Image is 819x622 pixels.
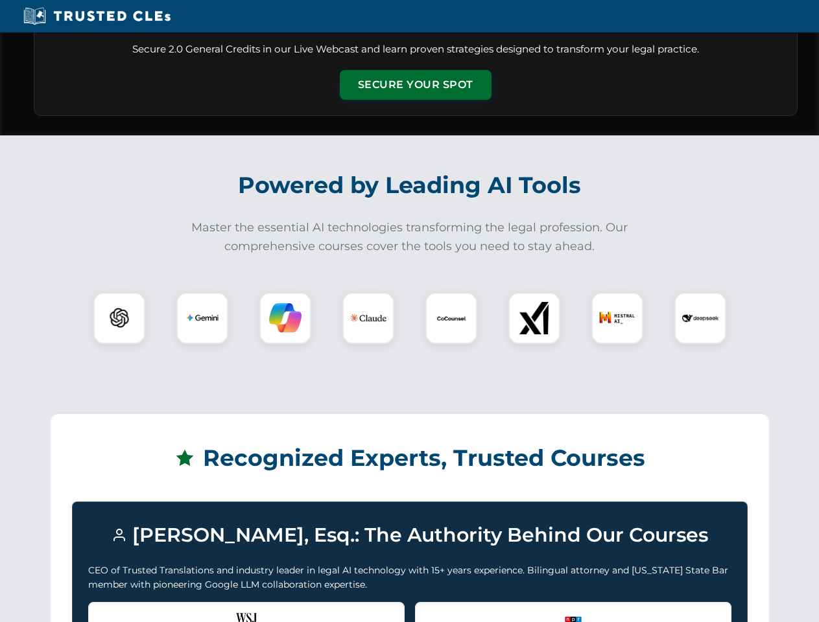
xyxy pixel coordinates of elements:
img: xAI Logo [518,302,551,334]
h3: [PERSON_NAME], Esq.: The Authority Behind Our Courses [88,518,731,553]
div: Claude [342,292,394,344]
div: Gemini [176,292,228,344]
div: DeepSeek [674,292,726,344]
h2: Recognized Experts, Trusted Courses [72,435,748,481]
h2: Powered by Leading AI Tools [51,163,769,208]
img: Copilot Logo [269,302,302,334]
div: Mistral AI [591,292,643,344]
p: Master the essential AI technologies transforming the legal profession. Our comprehensive courses... [183,218,637,256]
p: CEO of Trusted Translations and industry leader in legal AI technology with 15+ years experience.... [88,563,731,592]
div: Copilot [259,292,311,344]
img: Mistral AI Logo [599,300,635,336]
div: xAI [508,292,560,344]
img: Gemini Logo [186,302,219,334]
button: Secure Your Spot [340,70,492,100]
img: Claude Logo [350,300,386,336]
div: ChatGPT [93,292,145,344]
img: CoCounsel Logo [435,302,468,334]
img: Trusted CLEs [19,6,174,26]
p: Secure 2.0 General Credits in our Live Webcast and learn proven strategies designed to transform ... [50,42,781,57]
img: ChatGPT Logo [101,299,138,337]
img: DeepSeek Logo [682,300,718,336]
div: CoCounsel [425,292,477,344]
